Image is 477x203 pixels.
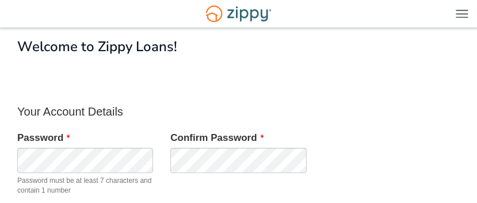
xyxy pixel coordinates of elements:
p: Your Account Details [17,104,460,120]
h1: Welcome to Zippy Loans! [17,39,460,54]
label: Confirm Password [170,131,263,145]
label: Password [17,131,70,145]
img: Mobile Dropdown Menu [456,9,468,18]
input: Verify Password [170,148,306,173]
span: Password must be at least 7 characters and contain 1 number [17,176,153,196]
